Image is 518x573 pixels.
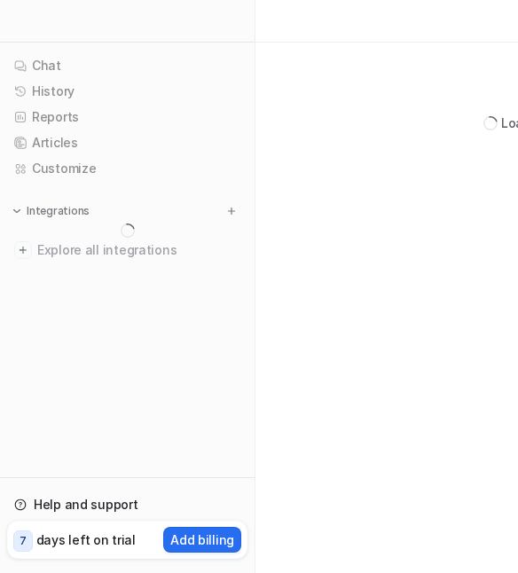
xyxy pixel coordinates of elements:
img: menu_add.svg [225,205,238,217]
p: Add billing [170,530,234,549]
img: explore all integrations [14,241,32,259]
a: Explore all integrations [7,238,247,263]
button: Integrations [7,202,95,220]
p: Integrations [27,204,90,218]
a: Reports [7,105,247,130]
a: Customize [7,156,247,181]
a: Articles [7,130,247,155]
p: 7 [20,533,27,549]
a: History [7,79,247,104]
a: Help and support [7,492,247,517]
img: expand menu [11,205,23,217]
span: Explore all integrations [37,236,240,264]
button: Add billing [163,527,241,553]
a: Chat [7,53,247,78]
p: days left on trial [36,530,136,549]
